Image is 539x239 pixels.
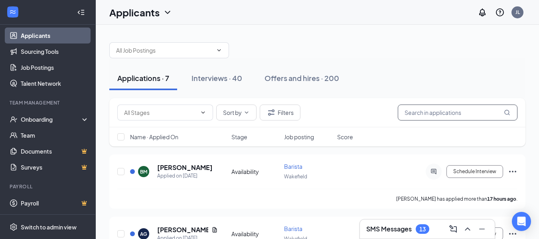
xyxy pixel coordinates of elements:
[21,59,89,75] a: Job Postings
[163,8,172,17] svg: ChevronDown
[124,108,197,117] input: All Stages
[243,109,250,116] svg: ChevronDown
[157,172,213,180] div: Applied on [DATE]
[463,224,472,234] svg: ChevronUp
[429,168,438,175] svg: ActiveChat
[223,110,242,115] span: Sort by
[200,109,206,116] svg: ChevronDown
[21,159,89,175] a: SurveysCrown
[10,99,87,106] div: Team Management
[9,8,17,16] svg: WorkstreamLogo
[10,223,18,231] svg: Settings
[337,133,353,141] span: Score
[265,73,339,83] div: Offers and hires · 200
[396,196,517,202] p: [PERSON_NAME] has applied more than .
[117,73,169,83] div: Applications · 7
[21,143,89,159] a: DocumentsCrown
[504,109,510,116] svg: MagnifyingGlass
[284,163,302,170] span: Barista
[21,127,89,143] a: Team
[231,168,280,176] div: Availability
[21,43,89,59] a: Sourcing Tools
[448,224,458,234] svg: ComposeMessage
[446,165,503,178] button: Schedule Interview
[21,195,89,211] a: PayrollCrown
[508,167,517,176] svg: Ellipses
[260,105,300,120] button: Filter Filters
[130,133,178,141] span: Name · Applied On
[10,183,87,190] div: Payroll
[477,224,487,234] svg: Minimize
[267,108,276,117] svg: Filter
[284,174,307,180] span: Wakefield
[515,9,520,16] div: JL
[116,46,213,55] input: All Job Postings
[398,105,517,120] input: Search in applications
[216,47,222,53] svg: ChevronDown
[461,223,474,235] button: ChevronUp
[284,225,302,232] span: Barista
[21,75,89,91] a: Talent Network
[447,223,460,235] button: ComposeMessage
[508,229,517,239] svg: Ellipses
[478,8,487,17] svg: Notifications
[10,115,18,123] svg: UserCheck
[231,230,280,238] div: Availability
[495,8,505,17] svg: QuestionInfo
[21,28,89,43] a: Applicants
[216,105,257,120] button: Sort byChevronDown
[419,226,426,233] div: 13
[140,231,147,237] div: AG
[21,223,77,231] div: Switch to admin view
[211,227,218,233] svg: Document
[284,133,314,141] span: Job posting
[366,225,412,233] h3: SMS Messages
[157,225,208,234] h5: [PERSON_NAME]
[157,163,213,172] h5: [PERSON_NAME]
[109,6,160,19] h1: Applicants
[487,196,516,202] b: 17 hours ago
[231,133,247,141] span: Stage
[140,168,147,175] div: BM
[21,115,82,123] div: Onboarding
[476,223,488,235] button: Minimize
[192,73,242,83] div: Interviews · 40
[77,8,85,16] svg: Collapse
[512,212,531,231] div: Open Intercom Messenger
